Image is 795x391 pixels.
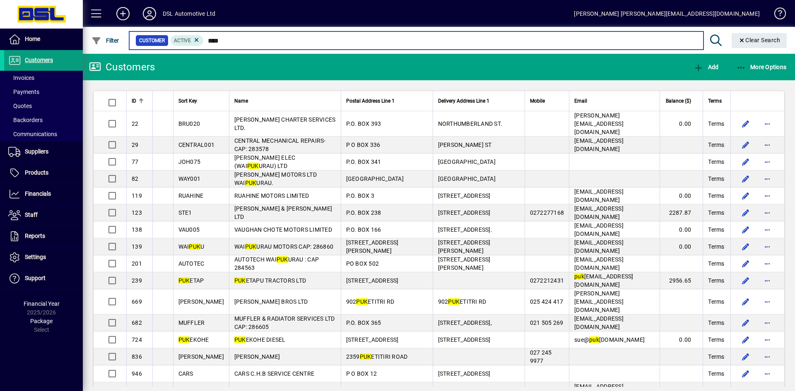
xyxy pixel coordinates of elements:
[25,275,46,281] span: Support
[530,277,564,284] span: 0272212431
[178,277,204,284] span: ETAP
[574,336,645,343] span: sue@ [DOMAIN_NAME]
[346,158,381,165] span: P.O. BOX 341
[132,353,142,360] span: 836
[589,336,599,343] em: puk
[708,353,724,361] span: Terms
[761,316,774,329] button: More options
[132,260,142,267] span: 201
[178,277,190,284] em: PUK
[346,192,375,199] span: P.O. BOX 3
[530,298,564,305] span: 025 424 417
[132,158,139,165] span: 77
[245,243,257,250] em: PUK
[178,142,215,148] span: CENTRAL001
[574,96,587,106] span: Email
[530,209,564,216] span: 0272277168
[174,38,191,43] span: Active
[346,353,408,360] span: 2359 ETITIRI ROAD
[761,189,774,202] button: More options
[4,142,83,162] a: Suppliers
[8,89,39,95] span: Payments
[438,239,491,254] span: [STREET_ADDRESS][PERSON_NAME]
[346,96,395,106] span: Postal Address Line 1
[761,367,774,380] button: More options
[708,369,724,378] span: Terms
[734,60,789,74] button: More Options
[178,243,205,250] span: WAI U
[132,175,139,182] span: 82
[761,223,774,236] button: More options
[739,206,752,219] button: Edit
[132,142,139,148] span: 29
[739,240,752,253] button: Edit
[4,247,83,268] a: Settings
[132,243,142,250] span: 139
[346,319,381,326] span: P.O. BOX 365
[178,298,224,305] span: [PERSON_NAME]
[4,71,83,85] a: Invoices
[739,189,752,202] button: Edit
[132,298,142,305] span: 669
[574,256,624,271] span: [EMAIL_ADDRESS][DOMAIN_NAME]
[732,33,787,48] button: Clear
[234,353,280,360] span: [PERSON_NAME]
[739,333,752,346] button: Edit
[4,184,83,204] a: Financials
[761,274,774,287] button: More options
[346,260,379,267] span: PO BOX 502
[277,256,288,263] em: PUK
[761,206,774,219] button: More options
[132,192,142,199] span: 119
[132,319,142,326] span: 682
[438,120,503,127] span: NORTHUMBERLAND ST.
[346,336,399,343] span: [STREET_ADDRESS]
[8,103,32,109] span: Quotes
[660,221,703,238] td: 0.00
[4,163,83,183] a: Products
[530,96,545,106] span: Mobile
[132,226,142,233] span: 138
[346,226,381,233] span: P.O. BOX 166
[178,120,200,127] span: BRU020
[234,336,246,343] em: PUK
[438,226,492,233] span: [STREET_ADDRESS].
[132,120,139,127] span: 22
[25,57,53,63] span: Customers
[25,211,38,218] span: Staff
[574,222,624,237] span: [EMAIL_ADDRESS][DOMAIN_NAME]
[761,117,774,130] button: More options
[761,257,774,270] button: More options
[4,226,83,247] a: Reports
[139,36,165,45] span: Customer
[25,169,48,176] span: Products
[8,74,34,81] span: Invoices
[761,155,774,168] button: More options
[163,7,215,20] div: DSL Automotive Ltd
[178,370,193,377] span: CARS
[574,273,584,280] em: puk
[178,158,201,165] span: JOH075
[234,116,336,131] span: [PERSON_NAME] CHARTER SERVICES LTD.
[8,131,57,137] span: Communications
[530,319,564,326] span: 021 505 269
[761,172,774,185] button: More options
[4,29,83,50] a: Home
[438,256,491,271] span: [STREET_ADDRESS][PERSON_NAME]
[708,242,724,251] span: Terms
[346,277,399,284] span: [STREET_ADDRESS]
[761,138,774,151] button: More options
[574,315,624,330] span: [EMAIL_ADDRESS][DOMAIN_NAME]
[708,141,724,149] span: Terms
[574,290,624,313] span: [PERSON_NAME][EMAIL_ADDRESS][DOMAIN_NAME]
[530,349,552,364] span: 027 245 9977
[736,64,787,70] span: More Options
[189,243,200,250] em: PUK
[738,37,781,43] span: Clear Search
[761,240,774,253] button: More options
[356,298,368,305] em: PUK
[660,111,703,137] td: 0.00
[438,142,492,148] span: [PERSON_NAME] ST
[708,120,724,128] span: Terms
[694,64,718,70] span: Add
